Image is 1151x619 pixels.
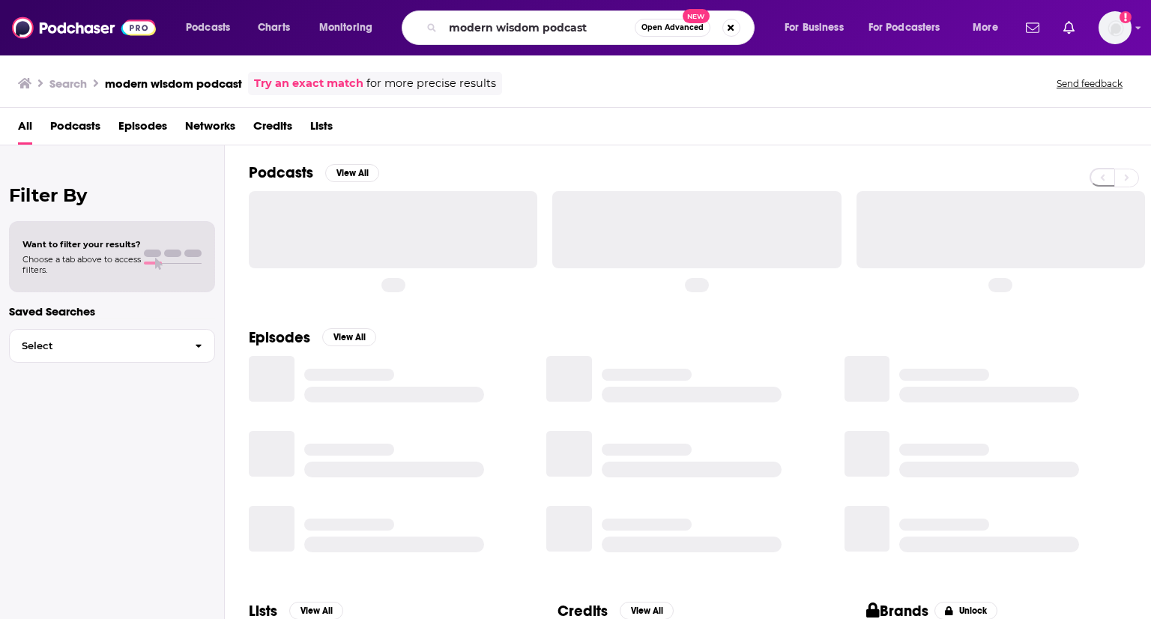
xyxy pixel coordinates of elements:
button: open menu [859,16,962,40]
a: Networks [185,114,235,145]
span: Want to filter your results? [22,239,141,250]
a: Show notifications dropdown [1020,15,1045,40]
button: Select [9,329,215,363]
span: More [973,17,998,38]
h2: Podcasts [249,163,313,182]
a: EpisodesView All [249,328,376,347]
h2: Filter By [9,184,215,206]
button: Show profile menu [1099,11,1132,44]
a: Show notifications dropdown [1057,15,1081,40]
img: Podchaser - Follow, Share and Rate Podcasts [12,13,156,42]
span: Charts [258,17,290,38]
h3: Search [49,76,87,91]
span: Monitoring [319,17,372,38]
span: Choose a tab above to access filters. [22,254,141,275]
button: View All [325,164,379,182]
span: New [683,9,710,23]
span: Select [10,341,183,351]
div: Search podcasts, credits, & more... [416,10,769,45]
span: for more precise results [366,75,496,92]
input: Search podcasts, credits, & more... [443,16,635,40]
a: Lists [310,114,333,145]
span: For Business [785,17,844,38]
a: Try an exact match [254,75,363,92]
a: All [18,114,32,145]
span: For Podcasters [868,17,940,38]
span: Open Advanced [641,24,704,31]
svg: Add a profile image [1120,11,1132,23]
h3: modern wisdom podcast [105,76,242,91]
button: open menu [774,16,863,40]
a: Podcasts [50,114,100,145]
a: Charts [248,16,299,40]
a: PodcastsView All [249,163,379,182]
img: User Profile [1099,11,1132,44]
a: Credits [253,114,292,145]
button: open menu [175,16,250,40]
span: Podcasts [186,17,230,38]
button: Open AdvancedNew [635,19,710,37]
p: Saved Searches [9,304,215,318]
h2: Episodes [249,328,310,347]
button: View All [322,328,376,346]
button: Send feedback [1052,77,1127,90]
button: open menu [309,16,392,40]
span: Logged in as jinastanfill [1099,11,1132,44]
button: open menu [962,16,1017,40]
a: Episodes [118,114,167,145]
